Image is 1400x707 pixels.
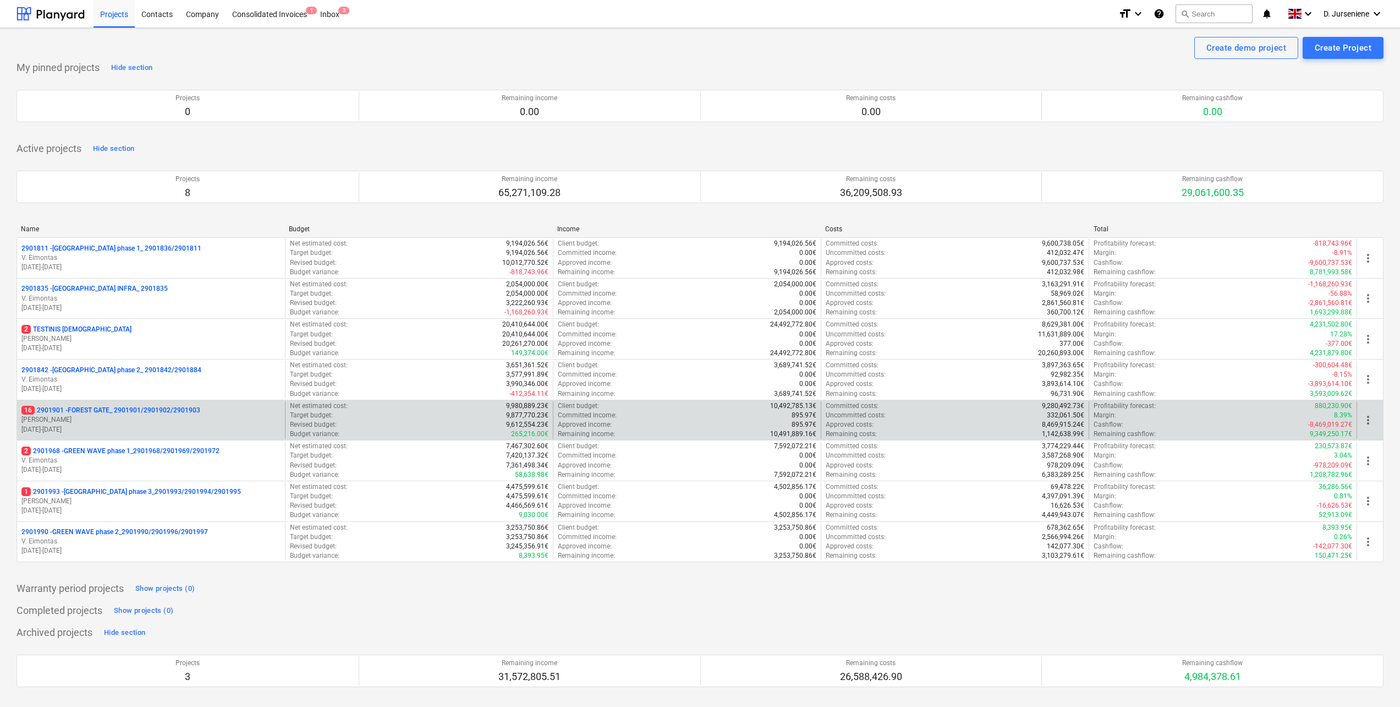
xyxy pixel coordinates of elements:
[774,470,816,480] p: 7,592,072.21€
[558,339,612,349] p: Approved income :
[1094,461,1123,470] p: Cashflow :
[290,411,333,420] p: Target budget :
[21,506,281,515] p: [DATE] - [DATE]
[1051,389,1084,399] p: 96,731.90€
[21,487,281,515] div: 12901993 -[GEOGRAPHIC_DATA] phase 3_2901993/2901994/2901995[PERSON_NAME][DATE]-[DATE]
[21,244,201,253] p: 2901811 - [GEOGRAPHIC_DATA] phase 1_ 2901836/2901811
[826,379,874,389] p: Approved costs :
[506,280,548,289] p: 2,054,000.00€
[21,527,281,556] div: 2901990 -GREEN WAVE phase 2_2901990/2901996/2901997V. Eimontas[DATE]-[DATE]
[1094,330,1116,339] p: Margin :
[1094,482,1156,492] p: Profitability forecast :
[1332,248,1352,258] p: -8.91%
[1330,330,1352,339] p: 17.28%
[1313,239,1352,248] p: -818,743.96€
[111,62,152,74] div: Hide section
[1094,379,1123,389] p: Cashflow :
[21,537,281,546] p: V. Eimontas
[289,225,548,233] div: Budget
[1181,9,1189,18] span: search
[1154,7,1165,20] i: Knowledge base
[558,482,599,492] p: Client budget :
[21,487,241,497] p: 2901993 - [GEOGRAPHIC_DATA] phase 3_2901993/2901994/2901995
[558,429,615,439] p: Remaining income :
[558,461,612,470] p: Approved income :
[1051,289,1084,298] p: 58,969.02€
[846,94,896,103] p: Remaining costs
[506,239,548,248] p: 9,194,026.56€
[290,420,337,429] p: Revised budget :
[290,492,333,501] p: Target budget :
[826,451,886,460] p: Uncommitted costs :
[1370,7,1383,20] i: keyboard_arrow_down
[558,361,599,370] p: Client budget :
[558,248,617,258] p: Committed income :
[175,94,200,103] p: Projects
[1315,442,1352,451] p: 230,573.87€
[840,186,902,199] p: 36,209,508.93
[557,225,816,233] div: Income
[792,420,816,429] p: 895.97€
[826,482,879,492] p: Committed costs :
[846,105,896,118] p: 0.00
[1194,37,1298,59] button: Create demo project
[1042,429,1084,439] p: 1,142,638.99€
[21,447,281,475] div: 22901968 -GREEN WAVE phase 1_2901968/2901969/2901972V. Eimontas[DATE]-[DATE]
[1042,420,1084,429] p: 8,469,915.24€
[826,320,879,329] p: Committed costs :
[1042,470,1084,480] p: 6,383,289.25€
[558,308,615,317] p: Remaining income :
[1310,389,1352,399] p: 3,593,009.62€
[1094,320,1156,329] p: Profitability forecast :
[826,429,877,439] p: Remaining costs :
[290,389,339,399] p: Budget variance :
[21,366,281,394] div: 2901842 -[GEOGRAPHIC_DATA] phase 2_ 2901842/2901884V. Eimontas[DATE]-[DATE]
[558,389,615,399] p: Remaining income :
[506,298,548,308] p: 3,222,260.93€
[1319,482,1352,492] p: 36,286.56€
[1182,186,1244,199] p: 29,061,600.35
[108,59,155,77] button: Hide section
[21,527,208,537] p: 2901990 - GREEN WAVE phase 2_2901990/2901996/2901997
[774,361,816,370] p: 3,689,741.52€
[1047,308,1084,317] p: 360,700.12€
[1302,7,1315,20] i: keyboard_arrow_down
[558,349,615,358] p: Remaining income :
[1042,451,1084,460] p: 3,587,268.90€
[21,294,281,303] p: V. Eimontas
[1345,654,1400,707] iframe: Chat Widget
[1094,411,1116,420] p: Margin :
[1042,280,1084,289] p: 3,163,291.91€
[290,461,337,470] p: Revised budget :
[1094,298,1123,308] p: Cashflow :
[1094,339,1123,349] p: Cashflow :
[799,248,816,258] p: 0.00€
[290,308,339,317] p: Budget variance :
[826,411,886,420] p: Uncommitted costs :
[290,470,339,480] p: Budget variance :
[558,298,612,308] p: Approved income :
[21,497,281,506] p: [PERSON_NAME]
[1094,470,1156,480] p: Remaining cashflow :
[21,406,35,415] span: 16
[558,442,599,451] p: Client budget :
[826,361,879,370] p: Committed costs :
[1361,252,1375,265] span: more_vert
[21,406,200,415] p: 2901901 - FOREST GATE_ 2901901/2901902/2901903
[770,349,816,358] p: 24,492,772.80€
[799,289,816,298] p: 0.00€
[290,248,333,258] p: Target budget :
[290,429,339,439] p: Budget variance :
[1132,7,1145,20] i: keyboard_arrow_down
[1324,9,1369,18] span: D. Jurseniene
[826,258,874,268] p: Approved costs :
[826,239,879,248] p: Committed costs :
[502,258,548,268] p: 10,012,770.52€
[558,289,617,298] p: Committed income :
[506,420,548,429] p: 9,612,554.23€
[826,280,879,289] p: Committed costs :
[338,7,349,14] span: 3
[799,379,816,389] p: 0.00€
[1176,4,1253,23] button: Search
[290,482,348,492] p: Net estimated cost :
